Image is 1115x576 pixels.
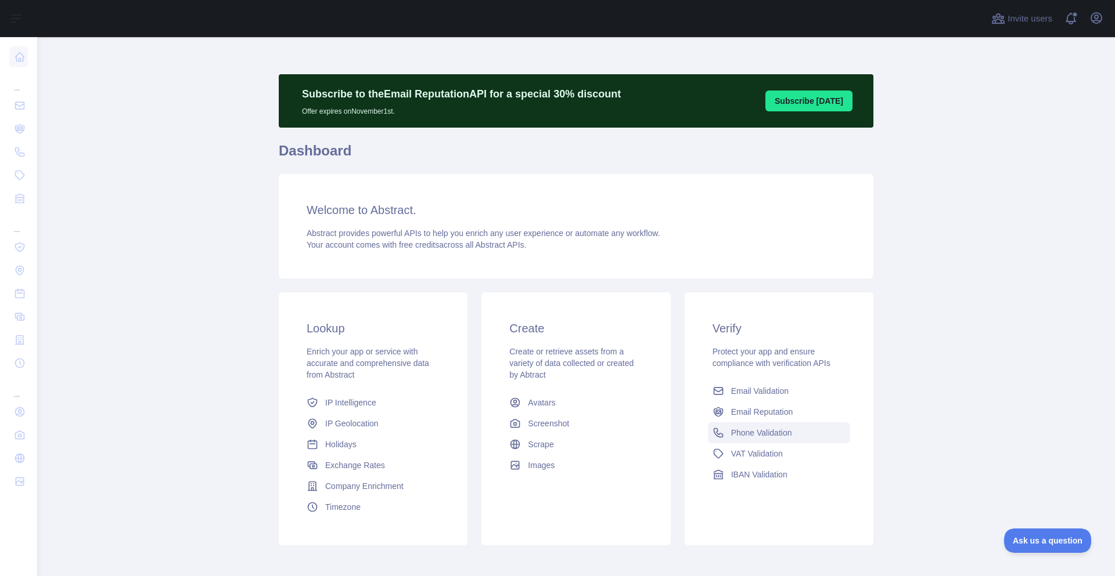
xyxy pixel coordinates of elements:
a: Images [505,455,647,476]
a: Exchange Rates [302,455,444,476]
h3: Lookup [307,320,440,336]
span: Invite users [1008,12,1052,26]
span: IP Intelligence [325,397,376,408]
h3: Welcome to Abstract. [307,202,846,218]
span: Images [528,459,555,471]
span: Holidays [325,439,357,450]
span: Screenshot [528,418,569,429]
h3: Verify [713,320,846,336]
span: Protect your app and ensure compliance with verification APIs [713,347,830,368]
a: Phone Validation [708,422,850,443]
a: Timezone [302,497,444,517]
a: Holidays [302,434,444,455]
span: Enrich your app or service with accurate and comprehensive data from Abstract [307,347,429,379]
h1: Dashboard [279,142,873,169]
div: ... [9,376,28,399]
button: Subscribe [DATE] [765,90,853,111]
span: VAT Validation [731,448,783,459]
a: Avatars [505,392,647,413]
span: Scrape [528,439,553,450]
a: Company Enrichment [302,476,444,497]
span: IBAN Validation [731,469,787,480]
p: Subscribe to the Email Reputation API for a special 30 % discount [302,86,621,102]
h3: Create [509,320,642,336]
span: Email Validation [731,385,789,397]
a: Email Validation [708,381,850,401]
div: ... [9,211,28,234]
span: Phone Validation [731,427,792,439]
span: Email Reputation [731,406,793,418]
iframe: Toggle Customer Support [1004,528,1092,553]
a: Screenshot [505,413,647,434]
span: Your account comes with across all Abstract APIs. [307,240,526,249]
button: Invite users [989,9,1055,28]
span: Timezone [325,501,361,513]
a: VAT Validation [708,443,850,464]
div: ... [9,70,28,93]
span: Avatars [528,397,555,408]
p: Offer expires on November 1st. [302,102,621,116]
a: IP Intelligence [302,392,444,413]
span: free credits [399,240,439,249]
a: IBAN Validation [708,464,850,485]
span: Abstract provides powerful APIs to help you enrich any user experience or automate any workflow. [307,229,660,238]
span: IP Geolocation [325,418,379,429]
a: Scrape [505,434,647,455]
a: Email Reputation [708,401,850,422]
span: Exchange Rates [325,459,385,471]
span: Company Enrichment [325,480,404,492]
a: IP Geolocation [302,413,444,434]
span: Create or retrieve assets from a variety of data collected or created by Abtract [509,347,634,379]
